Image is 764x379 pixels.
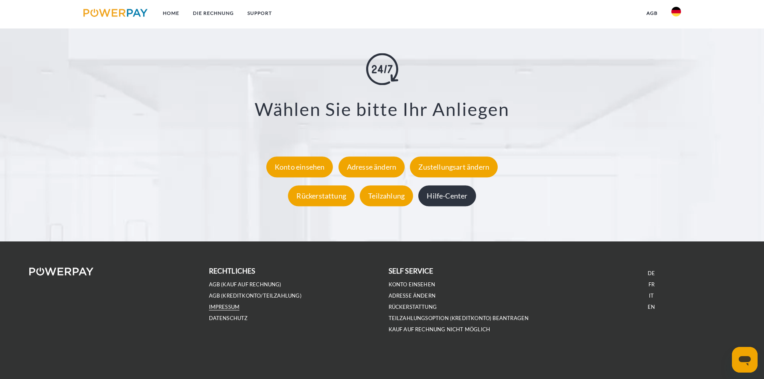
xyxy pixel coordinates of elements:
[732,347,758,373] iframe: Schaltfläche zum Öffnen des Messaging-Fensters
[264,162,335,171] a: Konto einsehen
[366,53,398,85] img: online-shopping.svg
[286,191,357,200] a: Rückerstattung
[288,185,355,206] div: Rückerstattung
[418,185,476,206] div: Hilfe-Center
[209,267,255,275] b: rechtliches
[29,268,94,276] img: logo-powerpay-white.svg
[358,191,415,200] a: Teilzahlung
[338,156,405,177] div: Adresse ändern
[648,281,655,288] a: FR
[209,281,282,288] a: AGB (Kauf auf Rechnung)
[241,6,279,20] a: SUPPORT
[389,292,436,299] a: Adresse ändern
[389,267,434,275] b: self service
[389,304,437,310] a: Rückerstattung
[186,6,241,20] a: DIE RECHNUNG
[389,326,490,333] a: Kauf auf Rechnung nicht möglich
[408,162,500,171] a: Zustellungsart ändern
[156,6,186,20] a: Home
[209,292,302,299] a: AGB (Kreditkonto/Teilzahlung)
[648,270,655,277] a: DE
[671,7,681,16] img: de
[640,6,665,20] a: agb
[389,315,529,322] a: Teilzahlungsoption (KREDITKONTO) beantragen
[209,315,248,322] a: DATENSCHUTZ
[416,191,478,200] a: Hilfe-Center
[48,98,716,121] h3: Wählen Sie bitte Ihr Anliegen
[209,304,240,310] a: IMPRESSUM
[389,281,436,288] a: Konto einsehen
[266,156,333,177] div: Konto einsehen
[83,9,148,17] img: logo-powerpay.svg
[648,304,655,310] a: EN
[336,162,407,171] a: Adresse ändern
[410,156,498,177] div: Zustellungsart ändern
[649,292,654,299] a: IT
[360,185,413,206] div: Teilzahlung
